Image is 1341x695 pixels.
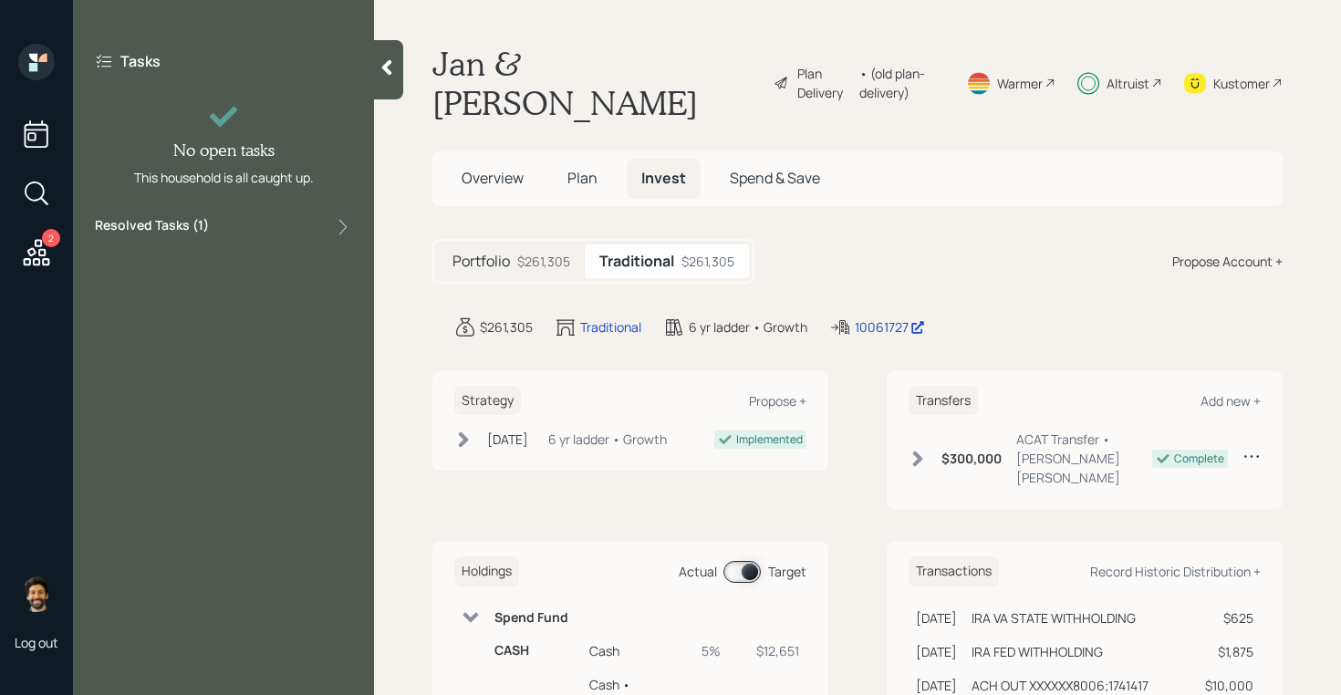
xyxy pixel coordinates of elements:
h6: Holdings [454,556,519,586]
h6: Strategy [454,386,521,416]
div: Propose + [749,392,806,410]
div: Record Historic Distribution + [1090,563,1261,580]
div: ACH OUT XXXXXX8006;1741417 [972,676,1149,695]
div: IRA VA STATE WITHHOLDING [972,608,1136,628]
h5: Portfolio [452,253,510,270]
div: IRA FED WITHHOLDING [972,642,1103,661]
div: • (old plan-delivery) [859,64,944,102]
div: Propose Account + [1172,252,1283,271]
div: Kustomer [1213,74,1270,93]
div: 2 [42,229,60,247]
div: [DATE] [487,430,528,449]
h6: Transactions [909,556,999,586]
div: [DATE] [916,642,957,661]
h6: Transfers [909,386,978,416]
div: Log out [15,634,58,651]
div: $12,651 [743,641,799,660]
h5: Traditional [599,253,674,270]
div: Target [768,562,806,581]
div: 6 yr ladder • Growth [548,430,667,449]
label: Resolved Tasks ( 1 ) [95,216,209,238]
span: Spend & Save [730,168,820,188]
div: Warmer [997,74,1043,93]
div: Actual [679,562,717,581]
span: Overview [462,168,524,188]
span: Plan [567,168,598,188]
div: $625 [1204,608,1253,628]
img: eric-schwartz-headshot.png [18,576,55,612]
div: $1,875 [1204,642,1253,661]
div: [DATE] [916,676,957,695]
div: Add new + [1201,392,1261,410]
div: $10,000 [1204,676,1253,695]
div: Traditional [580,317,641,337]
span: Invest [641,168,686,188]
h6: $300,000 [941,451,1002,467]
div: Complete [1174,451,1224,467]
div: Altruist [1107,74,1149,93]
div: ACAT Transfer • [PERSON_NAME] [PERSON_NAME] [1016,430,1152,487]
h6: Spend Fund [494,610,575,626]
div: 10061727 [855,317,925,337]
h6: CASH [494,643,575,659]
div: [DATE] [916,608,957,628]
div: 5% [694,641,721,660]
div: $261,305 [681,252,734,271]
div: Cash [589,641,680,660]
div: Implemented [736,431,803,448]
div: Plan Delivery [797,64,850,102]
label: Tasks [120,51,161,71]
div: This household is all caught up. [134,168,314,187]
h1: Jan & [PERSON_NAME] [432,44,759,122]
div: $261,305 [517,252,570,271]
div: 6 yr ladder • Growth [689,317,807,337]
div: $261,305 [480,317,533,337]
h4: No open tasks [173,140,275,161]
